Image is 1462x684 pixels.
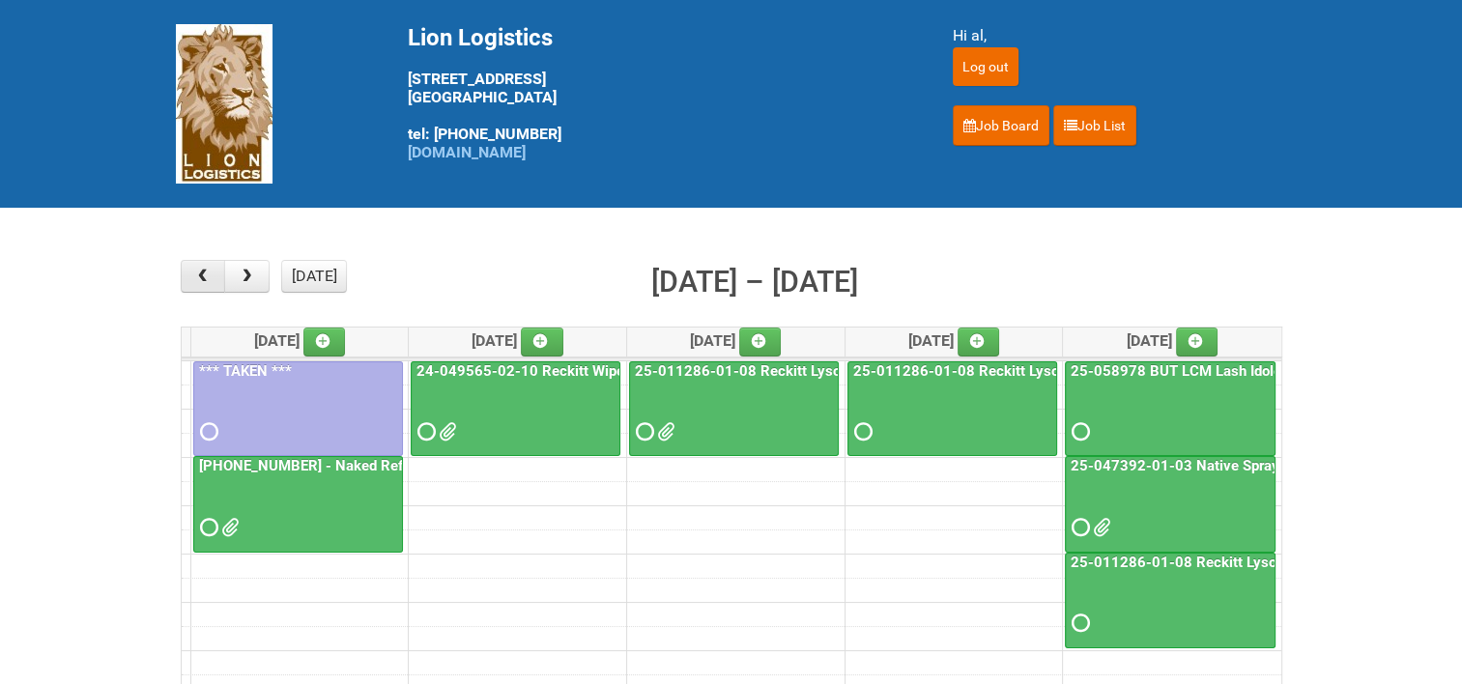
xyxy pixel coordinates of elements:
[1072,425,1085,439] span: Requested
[408,143,526,161] a: [DOMAIN_NAME]
[1065,553,1276,648] a: 25-011286-01-08 Reckitt Lysol Laundry Scented - BLINDING (hold slot)
[908,331,1000,350] span: [DATE]
[411,361,620,457] a: 24-049565-02-10 Reckitt Wipes HUT Stages 1-3
[958,328,1000,356] a: Add an event
[690,331,782,350] span: [DATE]
[417,425,431,439] span: Requested
[254,331,346,350] span: [DATE]
[408,24,553,51] span: Lion Logistics
[1067,457,1391,474] a: 25-047392-01-03 Native Spray Rapid Response
[636,425,649,439] span: Requested
[195,457,475,474] a: [PHONE_NUMBER] - Naked Reformulation
[953,24,1287,47] div: Hi al,
[1072,521,1085,534] span: Requested
[193,456,403,552] a: [PHONE_NUMBER] - Naked Reformulation
[200,425,214,439] span: Requested
[176,24,272,184] img: Lion Logistics
[1053,105,1136,146] a: Job List
[1067,362,1363,380] a: 25-058978 BUT LCM Lash Idole US / Retest
[953,105,1049,146] a: Job Board
[303,328,346,356] a: Add an event
[854,425,868,439] span: Requested
[1072,616,1085,630] span: Requested
[1093,521,1106,534] span: 25-047392-01-03 - MDN.xlsx 25-047392-01-03 JNF.DOC
[849,362,1326,380] a: 25-011286-01-08 Reckitt Lysol Laundry Scented - BLINDING (hold slot)
[953,47,1018,86] input: Log out
[1065,456,1276,552] a: 25-047392-01-03 Native Spray Rapid Response
[651,260,858,304] h2: [DATE] – [DATE]
[413,362,745,380] a: 24-049565-02-10 Reckitt Wipes HUT Stages 1-3
[439,425,452,439] span: 24-049565-02-10 - MDN 2.xlsx 24-049565-02-10 - JNF.DOC 24-049565-02-10 - MDN.xlsx
[472,331,563,350] span: [DATE]
[1127,331,1218,350] span: [DATE]
[221,521,235,534] span: MDN - 25-055556-01 (2).xlsx MDN - 25-055556-01.xlsx JNF - 25-055556-01.doc
[1176,328,1218,356] a: Add an event
[739,328,782,356] a: Add an event
[176,94,272,112] a: Lion Logistics
[629,361,839,457] a: 25-011286-01-08 Reckitt Lysol Laundry Scented
[657,425,671,439] span: 25-011286-01 - MDN (2).xlsx 25-011286-01-08 - JNF.DOC 25-011286-01 - MDN.xlsx
[1065,361,1276,457] a: 25-058978 BUT LCM Lash Idole US / Retest
[200,521,214,534] span: Requested
[847,361,1057,457] a: 25-011286-01-08 Reckitt Lysol Laundry Scented - BLINDING (hold slot)
[281,260,347,293] button: [DATE]
[631,362,960,380] a: 25-011286-01-08 Reckitt Lysol Laundry Scented
[521,328,563,356] a: Add an event
[408,24,904,161] div: [STREET_ADDRESS] [GEOGRAPHIC_DATA] tel: [PHONE_NUMBER]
